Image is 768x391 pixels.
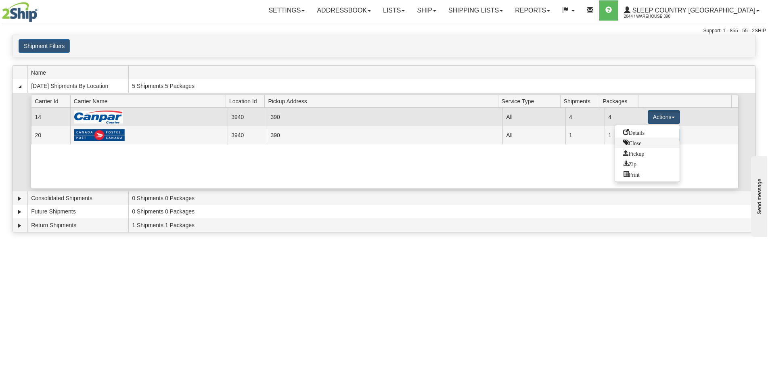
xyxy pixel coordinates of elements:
[377,0,411,21] a: Lists
[623,140,642,145] span: Close
[615,148,680,159] a: Request a carrier pickup
[27,191,128,205] td: Consolidated Shipments
[31,66,128,79] span: Name
[27,79,128,93] td: [DATE] Shipments By Location
[74,129,125,142] img: Canada Post
[605,126,644,144] td: 1
[623,171,640,177] span: Print
[502,95,561,107] span: Service Type
[268,95,498,107] span: Pickup Address
[228,108,267,126] td: 3940
[2,2,38,22] img: logo2044.jpg
[630,7,755,14] span: Sleep Country [GEOGRAPHIC_DATA]
[267,126,502,144] td: 390
[229,95,265,107] span: Location Id
[16,82,24,90] a: Collapse
[31,126,70,144] td: 20
[442,0,509,21] a: Shipping lists
[623,161,636,166] span: Zip
[615,159,680,169] a: Zip and Download All Shipping Documents
[565,108,605,126] td: 4
[509,0,556,21] a: Reports
[128,191,755,205] td: 0 Shipments 0 Packages
[749,154,767,236] iframe: chat widget
[74,111,123,123] img: Canpar
[615,127,680,138] a: Go to Details view
[6,7,75,13] div: Send message
[623,129,645,135] span: Details
[648,110,680,124] button: Actions
[16,194,24,203] a: Expand
[16,222,24,230] a: Expand
[31,108,70,126] td: 14
[262,0,311,21] a: Settings
[502,126,565,144] td: All
[603,95,638,107] span: Packages
[605,108,644,126] td: 4
[411,0,442,21] a: Ship
[19,39,70,53] button: Shipment Filters
[267,108,502,126] td: 390
[615,138,680,148] a: Close this group
[311,0,377,21] a: Addressbook
[228,126,267,144] td: 3940
[74,95,226,107] span: Carrier Name
[2,27,766,34] div: Support: 1 - 855 - 55 - 2SHIP
[615,169,680,180] a: Print or Download All Shipping Documents in one file
[624,13,684,21] span: 2044 / Warehouse 390
[623,150,645,156] span: Pickup
[27,218,128,232] td: Return Shipments
[564,95,599,107] span: Shipments
[618,0,766,21] a: Sleep Country [GEOGRAPHIC_DATA] 2044 / Warehouse 390
[128,218,755,232] td: 1 Shipments 1 Packages
[35,95,70,107] span: Carrier Id
[128,79,755,93] td: 5 Shipments 5 Packages
[27,205,128,219] td: Future Shipments
[16,208,24,216] a: Expand
[128,205,755,219] td: 0 Shipments 0 Packages
[565,126,605,144] td: 1
[502,108,565,126] td: All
